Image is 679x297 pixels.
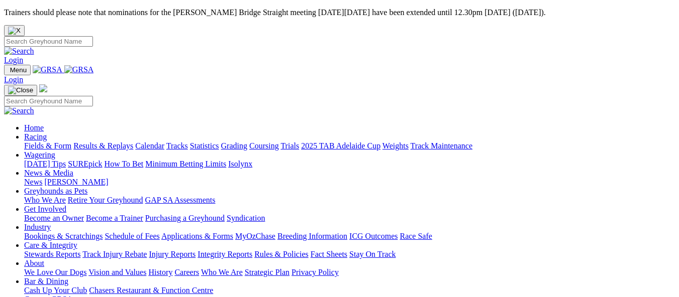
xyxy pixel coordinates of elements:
div: Get Involved [24,214,675,223]
img: Search [4,47,34,56]
a: [PERSON_NAME] [44,178,108,186]
a: How To Bet [105,160,144,168]
a: Who We Are [201,268,243,276]
a: Privacy Policy [292,268,339,276]
img: GRSA [33,65,62,74]
a: Greyhounds as Pets [24,187,87,195]
a: Statistics [190,141,219,150]
a: Isolynx [228,160,252,168]
a: Track Injury Rebate [82,250,147,258]
span: Menu [10,66,27,74]
a: Calendar [135,141,164,150]
a: We Love Our Dogs [24,268,86,276]
div: Greyhounds as Pets [24,196,675,205]
a: Schedule of Fees [105,232,159,240]
img: Close [8,86,33,94]
div: About [24,268,675,277]
a: Retire Your Greyhound [68,196,143,204]
img: X [8,27,21,35]
a: Cash Up Your Club [24,286,87,294]
a: Get Involved [24,205,66,213]
div: Bar & Dining [24,286,675,295]
button: Close [4,25,25,36]
a: Injury Reports [149,250,196,258]
a: Stewards Reports [24,250,80,258]
input: Search [4,36,93,47]
a: 2025 TAB Adelaide Cup [301,141,380,150]
div: Wagering [24,160,675,169]
a: Care & Integrity [24,241,77,249]
a: Coursing [249,141,279,150]
a: Chasers Restaurant & Function Centre [89,286,213,294]
a: Careers [174,268,199,276]
a: Bar & Dining [24,277,68,285]
a: GAP SA Assessments [145,196,216,204]
a: SUREpick [68,160,102,168]
a: Racing [24,132,47,141]
a: Track Maintenance [411,141,472,150]
div: Care & Integrity [24,250,675,259]
a: About [24,259,44,267]
a: Grading [221,141,247,150]
a: Bookings & Scratchings [24,232,103,240]
img: logo-grsa-white.png [39,84,47,92]
p: Trainers should please note that nominations for the [PERSON_NAME] Bridge Straight meeting [DATE]... [4,8,675,17]
a: Login [4,56,23,64]
a: Industry [24,223,51,231]
a: ICG Outcomes [349,232,398,240]
a: Become an Owner [24,214,84,222]
a: Fact Sheets [311,250,347,258]
a: Applications & Forms [161,232,233,240]
a: News [24,178,42,186]
img: GRSA [64,65,94,74]
a: Tracks [166,141,188,150]
a: MyOzChase [235,232,275,240]
a: News & Media [24,169,73,177]
img: Search [4,106,34,115]
a: Home [24,123,44,132]
a: Integrity Reports [198,250,252,258]
a: Fields & Form [24,141,71,150]
a: Syndication [227,214,265,222]
a: Who We Are [24,196,66,204]
a: Vision and Values [88,268,146,276]
a: Race Safe [400,232,432,240]
div: Industry [24,232,675,241]
a: Stay On Track [349,250,396,258]
a: Breeding Information [277,232,347,240]
a: Results & Replays [73,141,133,150]
a: Login [4,75,23,84]
div: Racing [24,141,675,151]
a: History [148,268,172,276]
div: News & Media [24,178,675,187]
button: Toggle navigation [4,85,37,96]
input: Search [4,96,93,106]
a: Strategic Plan [245,268,289,276]
a: Trials [280,141,299,150]
a: Weights [382,141,409,150]
button: Toggle navigation [4,65,31,75]
a: Become a Trainer [86,214,143,222]
a: Rules & Policies [254,250,309,258]
a: Wagering [24,151,55,159]
a: Purchasing a Greyhound [145,214,225,222]
a: Minimum Betting Limits [145,160,226,168]
a: [DATE] Tips [24,160,66,168]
